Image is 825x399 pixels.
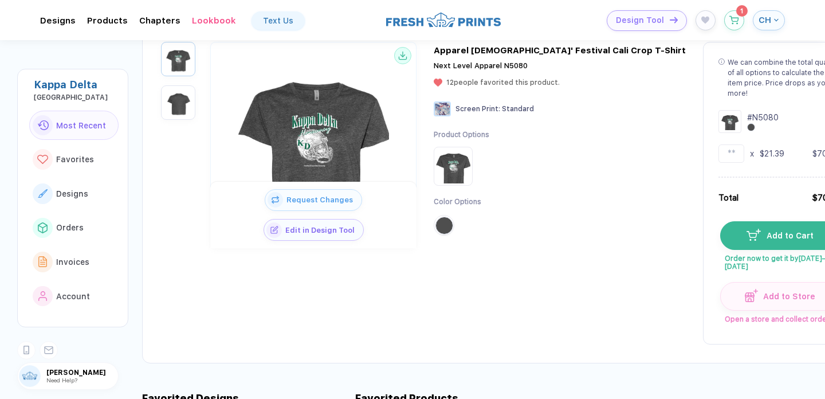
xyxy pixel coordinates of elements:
[29,179,119,209] button: link to iconDesigns
[760,148,784,159] div: $21.39
[222,48,405,231] img: 47e4aa6b-c090-43c3-83b8-741cb2b9bf96_nt_front_1755827996856.jpg
[264,219,364,241] button: iconEdit in Design Tool
[38,189,48,198] img: link to icon
[455,105,500,113] span: Screen Print :
[747,112,779,123] div: # N5080
[56,121,106,130] span: Most Recent
[29,213,119,243] button: link to iconOrders
[29,111,119,140] button: link to iconMost Recent
[38,256,48,267] img: link to icon
[745,289,758,302] img: icon
[268,192,283,208] img: icon
[56,257,89,267] span: Invoices
[164,45,192,73] img: 47e4aa6b-c090-43c3-83b8-741cb2b9bf96_nt_front_1755827996856.jpg
[37,155,48,165] img: link to icon
[434,130,489,140] div: Product Options
[38,291,48,302] img: link to icon
[736,5,748,17] sup: 1
[616,15,664,25] span: Design Tool
[282,226,363,234] span: Edit in Design Tool
[192,15,236,26] div: Lookbook
[19,365,41,387] img: user profile
[750,148,754,159] div: x
[38,222,48,233] img: link to icon
[87,15,128,26] div: ProductsToggle dropdown menu
[56,292,90,301] span: Account
[758,292,816,301] span: Add to Store
[139,15,180,26] div: ChaptersToggle dropdown menu chapters
[192,15,236,26] div: LookbookToggle dropdown menu chapters
[434,101,451,116] img: Screen Print
[434,45,686,56] div: Apparel Ladies' Festival Cali Crop T-Shirt
[266,222,282,238] img: icon
[753,10,785,30] button: CH
[263,16,293,25] div: Text Us
[34,93,119,101] div: Bowling Green State University
[747,229,761,240] img: icon
[46,369,118,377] span: [PERSON_NAME]
[670,17,678,23] img: icon
[164,88,192,117] img: 47e4aa6b-c090-43c3-83b8-741cb2b9bf96_nt_back_1755827996858.jpg
[37,120,49,130] img: link to icon
[740,7,743,14] span: 1
[56,155,94,164] span: Favorites
[265,189,362,211] button: iconRequest Changes
[252,11,305,30] a: Text Us
[718,110,741,133] img: Design Group Summary Cell
[607,10,687,31] button: Design Toolicon
[434,61,528,70] span: Next Level Apparel N5080
[386,11,501,29] img: logo
[56,223,84,232] span: Orders
[759,15,771,25] span: CH
[34,79,119,91] div: Kappa Delta
[436,149,470,183] img: Product Option
[761,231,814,240] span: Add to Cart
[502,105,534,113] span: Standard
[40,15,76,26] div: DesignsToggle dropdown menu
[434,197,489,207] div: Color Options
[718,191,738,204] div: Total
[283,195,362,204] span: Request Changes
[56,189,88,198] span: Designs
[29,281,119,311] button: link to iconAccount
[446,79,560,87] span: 12 people favorited this product.
[29,247,119,277] button: link to iconInvoices
[29,144,119,174] button: link to iconFavorites
[46,377,77,384] span: Need Help?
